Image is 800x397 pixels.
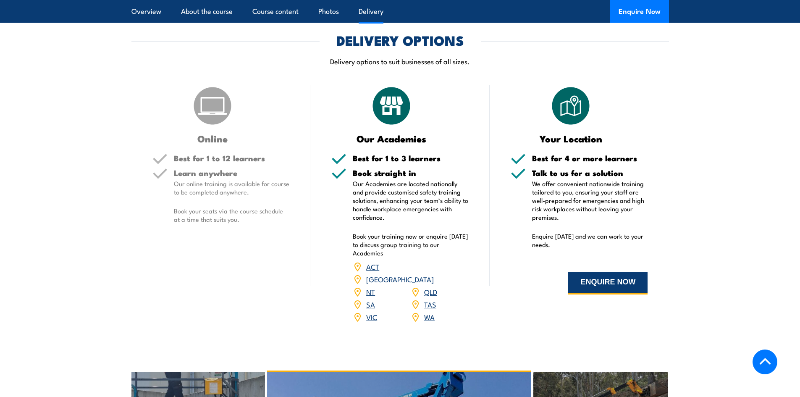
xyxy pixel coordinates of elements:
p: Enquire [DATE] and we can work to your needs. [532,232,648,249]
h5: Best for 1 to 12 learners [174,154,290,162]
h5: Learn anywhere [174,169,290,177]
p: Delivery options to suit businesses of all sizes. [131,56,669,66]
p: We offer convenient nationwide training tailored to you, ensuring your staff are well-prepared fo... [532,179,648,221]
a: NT [366,287,375,297]
a: VIC [366,312,377,322]
p: Our Academies are located nationally and provide customised safety training solutions, enhancing ... [353,179,469,221]
h5: Book straight in [353,169,469,177]
a: TAS [424,299,436,309]
p: Book your seats via the course schedule at a time that suits you. [174,207,290,223]
h2: DELIVERY OPTIONS [336,34,464,46]
h3: Online [152,134,273,143]
h5: Best for 1 to 3 learners [353,154,469,162]
h5: Talk to us for a solution [532,169,648,177]
a: ACT [366,261,379,271]
a: QLD [424,287,437,297]
button: ENQUIRE NOW [568,272,648,294]
a: SA [366,299,375,309]
h5: Best for 4 or more learners [532,154,648,162]
a: WA [424,312,435,322]
p: Our online training is available for course to be completed anywhere. [174,179,290,196]
p: Book your training now or enquire [DATE] to discuss group training to our Academies [353,232,469,257]
h3: Our Academies [331,134,452,143]
h3: Your Location [511,134,631,143]
a: [GEOGRAPHIC_DATA] [366,274,434,284]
